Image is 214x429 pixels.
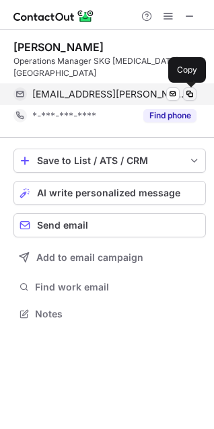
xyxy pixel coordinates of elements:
[13,245,206,270] button: Add to email campaign
[35,281,201,293] span: Find work email
[35,308,201,320] span: Notes
[13,213,206,237] button: Send email
[13,149,206,173] button: save-profile-one-click
[13,8,94,24] img: ContactOut v5.3.10
[13,40,104,54] div: [PERSON_NAME]
[36,252,143,263] span: Add to email campaign
[13,278,206,297] button: Find work email
[143,109,197,122] button: Reveal Button
[37,188,180,198] span: AI write personalized message
[37,220,88,231] span: Send email
[13,55,206,79] div: Operations Manager SKG [MEDICAL_DATA] [GEOGRAPHIC_DATA]
[13,181,206,205] button: AI write personalized message
[32,88,186,100] span: [EMAIL_ADDRESS][PERSON_NAME][DOMAIN_NAME]
[13,305,206,323] button: Notes
[37,155,182,166] div: Save to List / ATS / CRM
